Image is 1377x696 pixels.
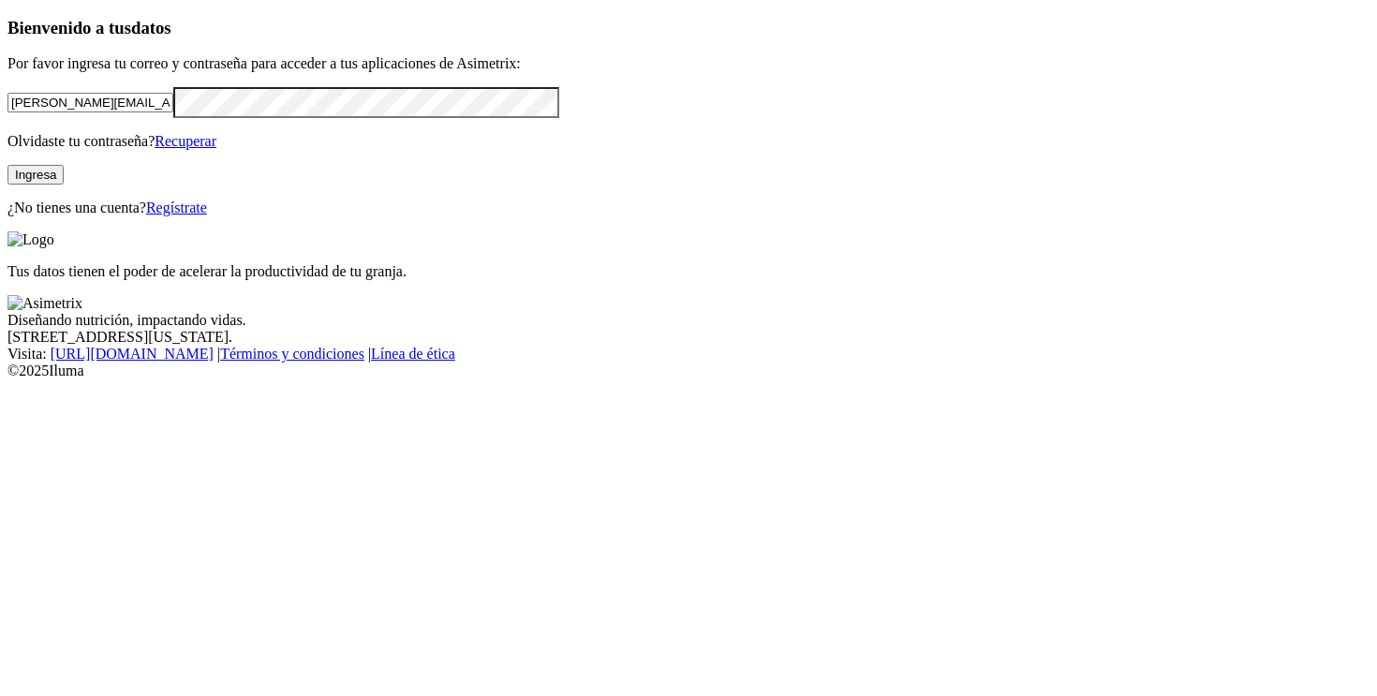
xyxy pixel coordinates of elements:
[220,346,364,362] a: Términos y condiciones
[7,18,1370,38] h3: Bienvenido a tus
[155,133,216,149] a: Recuperar
[7,165,64,185] button: Ingresa
[7,231,54,248] img: Logo
[146,200,207,215] a: Regístrate
[7,133,1370,150] p: Olvidaste tu contraseña?
[7,346,1370,363] div: Visita : | |
[51,346,214,362] a: [URL][DOMAIN_NAME]
[7,263,1370,280] p: Tus datos tienen el poder de acelerar la productividad de tu granja.
[131,18,171,37] span: datos
[7,55,1370,72] p: Por favor ingresa tu correo y contraseña para acceder a tus aplicaciones de Asimetrix:
[7,93,173,112] input: Tu correo
[371,346,455,362] a: Línea de ética
[7,200,1370,216] p: ¿No tienes una cuenta?
[7,329,1370,346] div: [STREET_ADDRESS][US_STATE].
[7,363,1370,379] div: © 2025 Iluma
[7,295,82,312] img: Asimetrix
[7,312,1370,329] div: Diseñando nutrición, impactando vidas.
